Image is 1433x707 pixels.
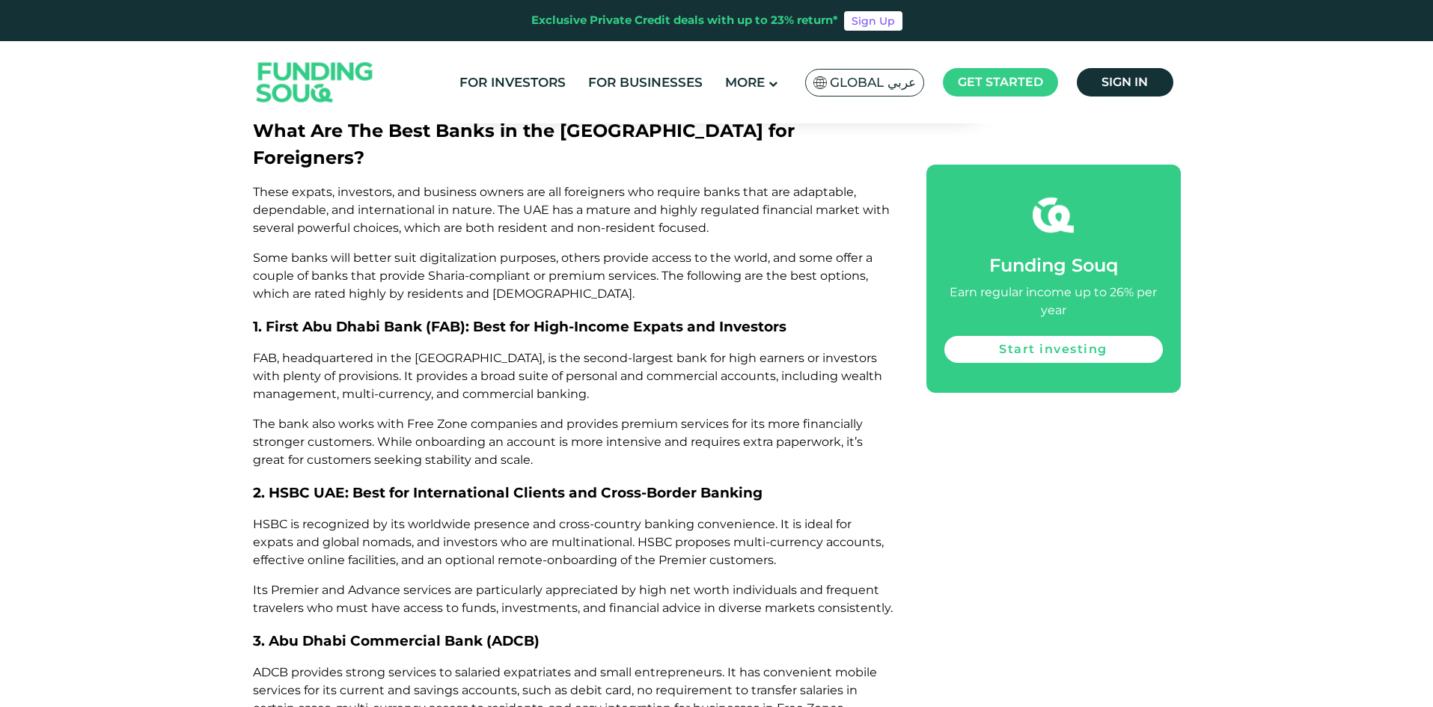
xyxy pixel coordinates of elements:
[958,75,1043,89] span: Get started
[242,45,388,120] img: Logo
[253,517,884,567] span: HSBC is recognized by its worldwide presence and cross-country banking convenience. It is ideal f...
[813,76,827,89] img: SA Flag
[1102,75,1148,89] span: Sign in
[531,12,838,29] div: Exclusive Private Credit deals with up to 23% return*
[725,75,765,90] span: More
[1033,195,1074,236] img: fsicon
[584,70,706,95] a: For Businesses
[253,251,873,301] span: Some banks will better suit digitalization purposes, others provide access to the world, and some...
[944,284,1163,319] div: Earn regular income up to 26% per year
[253,484,763,501] span: 2. HSBC UAE: Best for International Clients and Cross-Border Banking
[253,632,540,649] span: 3. Abu Dhabi Commercial Bank (ADCB)
[989,254,1118,276] span: Funding Souq
[844,11,902,31] a: Sign Up
[253,417,863,467] span: The bank also works with Free Zone companies and provides premium services for its more financial...
[253,583,893,615] span: Its Premier and Advance services are particularly appreciated by high net worth individuals and f...
[1077,68,1173,97] a: Sign in
[253,120,795,168] span: What Are The Best Banks in the [GEOGRAPHIC_DATA] for Foreigners?
[456,70,569,95] a: For Investors
[253,351,882,401] span: FAB, headquartered in the [GEOGRAPHIC_DATA], is the second-largest bank for high earners or inves...
[830,74,916,91] span: Global عربي
[253,318,786,335] span: 1. First Abu Dhabi Bank (FAB): Best for High-Income Expats and Investors
[253,185,890,235] span: These expats, investors, and business owners are all foreigners who require banks that are adapta...
[944,336,1163,363] a: Start investing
